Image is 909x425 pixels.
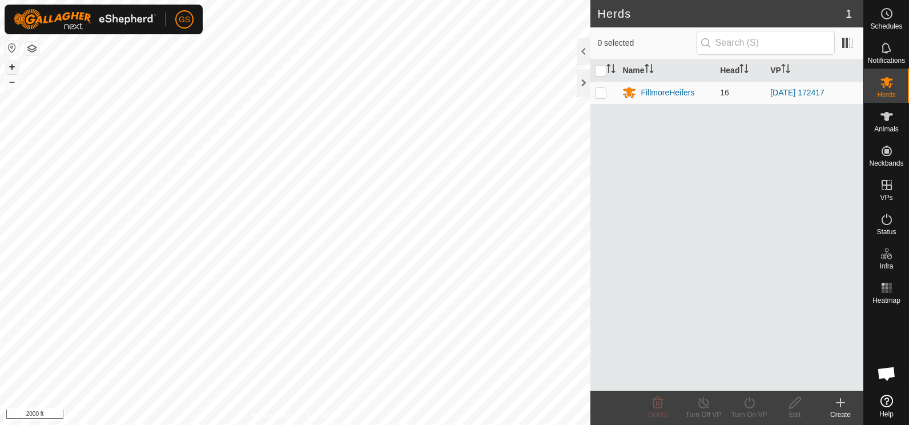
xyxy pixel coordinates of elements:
th: Name [618,59,715,82]
button: – [5,75,19,89]
th: Head [715,59,766,82]
span: GS [179,14,190,26]
span: 1 [846,5,852,22]
div: Edit [772,410,818,420]
span: Heatmap [872,297,900,304]
button: + [5,60,19,74]
div: Create [818,410,863,420]
div: Turn Off VP [681,410,726,420]
a: Privacy Policy [250,410,293,420]
input: Search (S) [697,31,835,55]
div: FillmoreHeifers [641,87,694,99]
button: Map Layers [25,42,39,55]
span: Infra [879,263,893,270]
th: VP [766,59,863,82]
span: 0 selected [597,37,696,49]
a: Contact Us [307,410,340,420]
span: Delete [648,411,668,419]
span: Notifications [868,57,905,64]
a: [DATE] 172417 [770,88,824,97]
a: Help [864,390,909,422]
span: Herds [877,91,895,98]
span: Neckbands [869,160,903,167]
span: 16 [720,88,729,97]
span: Animals [874,126,899,133]
span: Schedules [870,23,902,30]
p-sorticon: Activate to sort [781,66,790,75]
p-sorticon: Activate to sort [606,66,616,75]
p-sorticon: Activate to sort [645,66,654,75]
button: Reset Map [5,41,19,55]
span: VPs [880,194,892,201]
span: Help [879,411,894,418]
div: Turn On VP [726,410,772,420]
p-sorticon: Activate to sort [739,66,749,75]
img: Gallagher Logo [14,9,156,30]
h2: Herds [597,7,845,21]
div: Open chat [870,356,904,391]
span: Status [876,228,896,235]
